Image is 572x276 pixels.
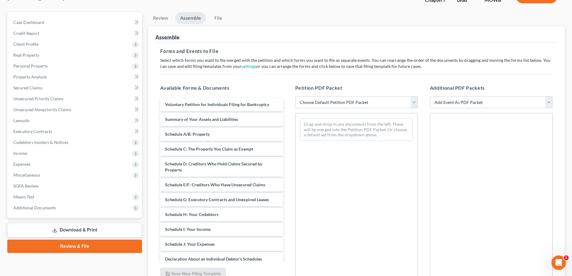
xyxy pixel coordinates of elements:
[430,84,553,91] h5: Additional PDF Packets
[148,12,173,24] a: Review
[9,100,112,112] button: Search for help
[12,53,109,64] p: How can we help?
[13,129,52,134] span: Executory Contracts
[8,71,142,82] a: Property Analysis
[8,181,142,191] a: SOFA Review
[13,52,39,58] span: Real Property
[82,10,94,22] img: Profile image for Lindsey
[165,197,269,202] span: Schedule G: Executory Contracts and Unexpired Leases
[59,10,71,22] img: Profile image for Sara
[208,12,228,24] a: File
[13,151,27,156] span: Income
[242,64,256,69] a: settings
[165,131,210,137] span: Schedule A/B: Property
[12,83,101,89] div: We typically reply in a few hours
[13,183,38,188] span: SOFA Review
[8,93,142,104] a: Unsecured Priority Claims
[160,48,553,55] h5: Forms and Events to File
[13,42,38,47] span: Client Profile
[165,102,269,107] span: Voluntary Petition for Individuals Filing for Bankruptcy
[12,14,47,19] img: logo
[295,85,342,91] span: Petition PDF Packet
[8,17,142,28] a: Case Dashboard
[96,204,106,208] span: Help
[165,241,215,247] span: Schedule J: Your Expenses
[13,140,68,145] span: Codebtors Insiders & Notices
[7,240,142,253] a: Review & File
[165,212,218,217] span: Schedule H: Your Codebtors
[13,161,31,167] span: Expenses
[160,57,553,69] p: Select which forms you want to file merged with the petition and which forms you want to file as ...
[165,146,253,151] span: Schedule C: The Property You Claim as Exempt
[165,117,238,122] span: Summary of Your Assets and Liabilities
[40,189,81,213] button: Messages
[104,10,115,21] div: Close
[9,155,112,166] div: Amendments
[564,255,569,260] span: 1
[165,256,262,261] span: Declaration About an Individual Debtor's Schedules
[12,103,49,109] span: Search for help
[8,126,142,137] a: Executory Contracts
[8,115,142,126] a: Lawsuits
[160,84,283,91] h5: Available Forms & Documents
[12,43,109,53] p: Hi there!
[8,104,142,115] a: Unsecured Nonpriority Claims
[13,20,44,25] span: Case Dashboard
[551,255,566,270] iframe: Intercom live chat
[6,71,115,94] div: Send us a messageWe typically reply in a few hours
[13,31,39,36] span: Credit Report
[9,115,112,132] div: Statement of Financial Affairs - Payments Made in the Last 90 days
[155,34,180,41] div: Assemble
[12,135,101,141] div: Attorney's Disclosure of Compensation
[9,143,112,155] div: Form Preview Helper
[13,96,63,101] span: Unsecured Priority Claims
[8,28,142,39] a: Credit Report
[13,107,71,112] span: Unsecured Nonpriority Claims
[7,223,142,237] a: Download & Print
[8,82,142,93] a: Secured Claims
[13,85,42,90] span: Secured Claims
[165,227,210,232] span: Schedule I: Your Income
[13,74,47,79] span: Property Analysis
[175,12,206,24] a: Assemble
[300,118,413,141] div: Drag-and-drop in any documents from the left. These will be merged into the Petition PDF Packet. ...
[13,204,27,208] span: Home
[13,63,48,68] span: Personal Property
[12,117,101,130] div: Statement of Financial Affairs - Payments Made in the Last 90 days
[165,182,265,187] span: Schedule E/F: Creditors Who Have Unsecured Claims
[71,10,83,22] img: Profile image for Emma
[50,204,71,208] span: Messages
[12,157,101,163] div: Amendments
[9,132,112,143] div: Attorney's Disclosure of Compensation
[165,161,262,172] span: Schedule D: Creditors Who Hold Claims Secured by Property
[12,76,101,83] div: Send us a message
[81,189,121,213] button: Help
[13,172,40,178] span: Miscellaneous
[13,118,30,123] span: Lawsuits
[13,205,56,210] span: Additional Documents
[13,194,34,199] span: Means Test
[12,146,101,152] div: Form Preview Helper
